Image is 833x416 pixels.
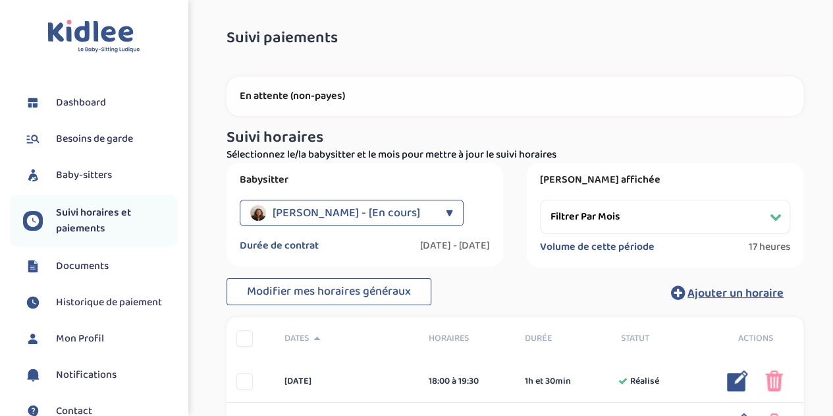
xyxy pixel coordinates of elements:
[23,129,43,149] img: besoin.svg
[687,284,784,303] span: Ajouter un horaire
[23,256,43,276] img: documents.svg
[56,367,117,383] span: Notifications
[47,20,140,53] img: logo.svg
[525,374,571,388] span: 1h et 30min
[515,332,611,345] div: Durée
[23,165,43,185] img: babysitters.svg
[23,293,43,312] img: suivihoraire.svg
[227,30,338,47] span: Suivi paiements
[23,165,178,185] a: Baby-sitters
[630,374,659,388] span: Réalisé
[56,167,112,183] span: Baby-sitters
[749,241,790,254] span: 17 heures
[247,282,411,301] span: Modifier mes horaires généraux
[250,205,266,221] img: avatar_desbuisson-lison.jpeg
[540,241,655,254] label: Volume de cette période
[240,173,490,187] label: Babysitter
[23,329,178,349] a: Mon Profil
[240,239,319,253] label: Durée de contrat
[23,211,43,231] img: suivihoraire.svg
[727,371,748,392] img: modifier_bleu.png
[446,200,453,226] div: ▼
[56,131,133,147] span: Besoins de garde
[275,374,419,388] div: [DATE]
[240,90,790,103] p: En attente (non-payes)
[56,258,109,274] span: Documents
[227,278,431,306] button: Modifier mes horaires généraux
[420,239,490,253] label: [DATE] - [DATE]
[23,293,178,312] a: Historique de paiement
[56,95,106,111] span: Dashboard
[651,278,803,307] button: Ajouter un horaire
[23,205,178,237] a: Suivi horaires et paiements
[23,93,178,113] a: Dashboard
[56,331,104,347] span: Mon Profil
[23,93,43,113] img: dashboard.svg
[611,332,707,345] div: Statut
[56,205,178,237] span: Suivi horaires et paiements
[23,329,43,349] img: profil.svg
[429,332,505,345] span: Horaires
[707,332,803,345] div: Actions
[23,365,178,385] a: Notifications
[227,147,803,163] p: Sélectionnez le/la babysitter et le mois pour mettre à jour le suivi horaires
[23,365,43,385] img: notification.svg
[275,332,419,345] div: Dates
[227,129,803,146] h3: Suivi horaires
[540,173,790,187] label: [PERSON_NAME] affichée
[23,129,178,149] a: Besoins de garde
[273,200,420,226] span: [PERSON_NAME] - [En cours]
[23,256,178,276] a: Documents
[765,371,783,392] img: poubelle_rose.png
[429,374,505,388] div: 18:00 à 19:30
[56,295,162,311] span: Historique de paiement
